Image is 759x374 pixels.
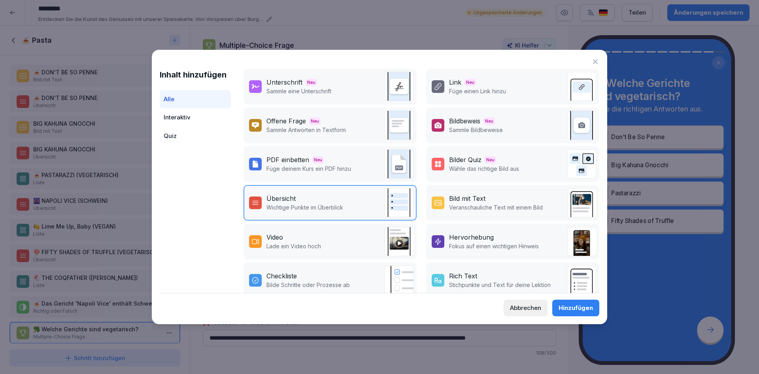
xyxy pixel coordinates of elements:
img: richtext.svg [567,266,596,295]
div: Interaktiv [160,108,231,127]
p: Lade ein Video hoch [266,242,321,250]
img: text_image.png [567,188,596,217]
span: Neu [464,79,476,86]
span: Neu [309,117,321,125]
p: Füge deinem Kurs ein PDF hinzu [266,164,351,173]
img: image_quiz.svg [567,149,596,179]
p: Sammle Bildbeweise [449,126,503,134]
div: Übersicht [266,194,296,203]
p: Veranschauliche Text mit einem Bild [449,203,543,212]
div: Quiz [160,127,231,145]
div: Video [266,232,283,242]
div: Unterschrift [266,77,302,87]
div: Bild mit Text [449,194,485,203]
span: Neu [483,117,495,125]
div: Hinzufügen [559,304,593,312]
img: image_upload.svg [567,111,596,140]
img: video.png [384,227,413,256]
div: Checkliste [266,271,297,281]
img: text_response.svg [384,111,413,140]
h1: Inhalt hinzufügen [160,69,231,81]
p: Füge einen Link hinzu [449,87,506,95]
p: Sammle eine Unterschrift [266,87,331,95]
span: Neu [306,79,317,86]
div: Hervorhebung [449,232,494,242]
div: Link [449,77,461,87]
div: Offene Frage [266,116,306,126]
p: Fokus auf einen wichtigen Hinweis [449,242,539,250]
div: PDF einbetten [266,155,309,164]
div: Bildbeweis [449,116,480,126]
p: Bilde Schritte oder Prozesse ab [266,281,350,289]
button: Hinzufügen [552,300,599,316]
button: Abbrechen [504,300,548,316]
p: Wähle das richtige Bild aus [449,164,519,173]
p: Sammle Antworten in Textform [266,126,346,134]
div: Bilder Quiz [449,155,481,164]
span: Neu [312,156,324,164]
p: Wichtige Punkte im Überblick [266,203,343,212]
img: link.svg [567,72,596,101]
div: Rich Text [449,271,477,281]
p: Stichpunkte und Text für deine Lektion [449,281,551,289]
img: checklist.svg [384,266,413,295]
img: signature.svg [384,72,413,101]
img: pdf_embed.svg [384,149,413,179]
span: Neu [485,156,496,164]
img: overview.svg [384,188,413,217]
div: Alle [160,90,231,109]
div: Abbrechen [510,304,541,312]
img: callout.png [567,227,596,256]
